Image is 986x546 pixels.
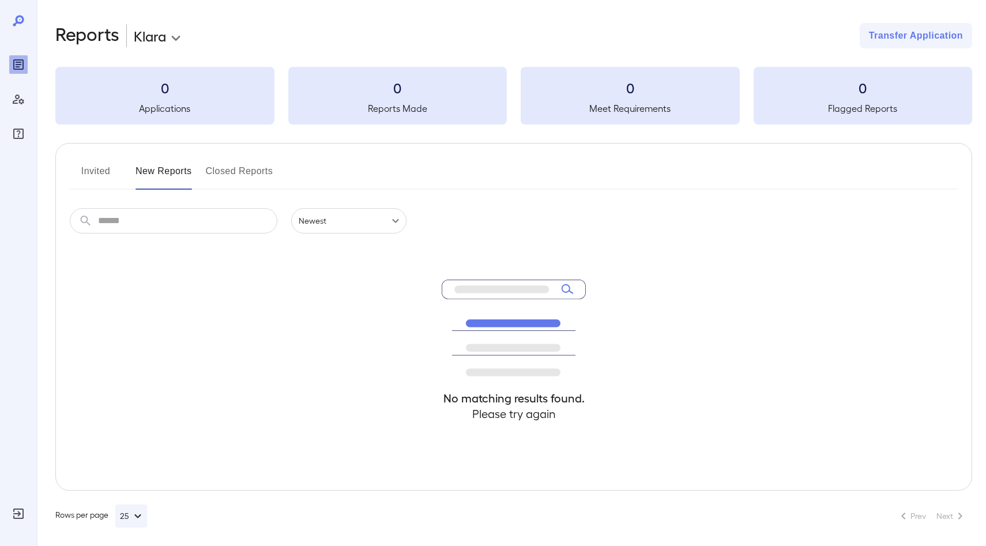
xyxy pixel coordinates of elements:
h5: Applications [55,101,274,115]
summary: 0Applications0Reports Made0Meet Requirements0Flagged Reports [55,67,972,125]
div: Rows per page [55,504,147,528]
div: FAQ [9,125,28,143]
div: Reports [9,55,28,74]
button: Invited [70,162,122,190]
div: Newest [291,208,407,234]
h4: Please try again [442,406,586,421]
h3: 0 [754,78,973,97]
button: Transfer Application [860,23,972,48]
h3: 0 [55,78,274,97]
div: Log Out [9,504,28,523]
button: New Reports [136,162,192,190]
button: 25 [115,504,147,528]
nav: pagination navigation [891,507,972,525]
button: Closed Reports [206,162,273,190]
h3: 0 [521,78,740,97]
h5: Meet Requirements [521,101,740,115]
h2: Reports [55,23,119,48]
h3: 0 [288,78,507,97]
p: Klara [134,27,166,45]
h4: No matching results found. [442,390,586,406]
div: Manage Users [9,90,28,108]
h5: Reports Made [288,101,507,115]
h5: Flagged Reports [754,101,973,115]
